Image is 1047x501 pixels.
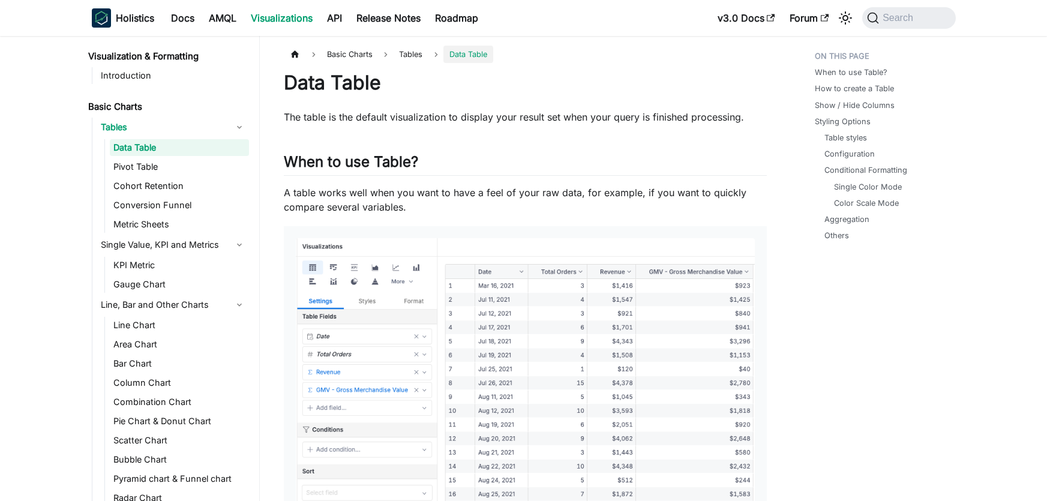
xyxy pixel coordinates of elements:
a: API [320,8,349,28]
span: Basic Charts [321,46,379,63]
a: Line Chart [110,317,249,334]
a: Forum [782,8,836,28]
a: Home page [284,46,307,63]
nav: Breadcrumbs [284,46,767,63]
a: How to create a Table [815,83,894,94]
a: Data Table [110,139,249,156]
h1: Data Table [284,71,767,95]
button: Switch between dark and light mode (currently system mode) [836,8,855,28]
a: v3.0 Docs [710,8,782,28]
a: Scatter Chart [110,432,249,449]
a: Pivot Table [110,158,249,175]
a: Gauge Chart [110,276,249,293]
a: Color Scale Mode [834,197,899,209]
a: Show / Hide Columns [815,100,895,111]
a: Pyramid chart & Funnel chart [110,470,249,487]
a: Cohort Retention [110,178,249,194]
a: Conditional Formatting [824,164,907,176]
img: Holistics [92,8,111,28]
a: Bubble Chart [110,451,249,468]
a: Tables [97,118,249,137]
a: HolisticsHolisticsHolistics [92,8,154,28]
a: Others [824,230,849,241]
nav: Docs sidebar [80,36,260,501]
a: When to use Table? [815,67,887,78]
a: Table styles [824,132,867,143]
a: Combination Chart [110,394,249,410]
p: A table works well when you want to have a feel of your raw data, for example, if you want to qui... [284,185,767,214]
a: Pie Chart & Donut Chart [110,413,249,430]
a: AMQL [202,8,244,28]
a: Docs [164,8,202,28]
b: Holistics [116,11,154,25]
button: Search (Command+K) [862,7,955,29]
a: Basic Charts [85,98,249,115]
a: Roadmap [428,8,485,28]
a: Visualizations [244,8,320,28]
h2: When to use Table? [284,153,767,176]
a: Single Value, KPI and Metrics [97,235,249,254]
a: Column Chart [110,374,249,391]
a: Area Chart [110,336,249,353]
a: Conversion Funnel [110,197,249,214]
a: KPI Metric [110,257,249,274]
a: Bar Chart [110,355,249,372]
a: Release Notes [349,8,428,28]
a: Line, Bar and Other Charts [97,295,249,314]
a: Single Color Mode [834,181,902,193]
span: Data Table [443,46,493,63]
a: Metric Sheets [110,216,249,233]
span: Search [879,13,920,23]
a: Introduction [97,67,249,84]
a: Configuration [824,148,875,160]
a: Styling Options [815,116,871,127]
a: Visualization & Formatting [85,48,249,65]
span: Tables [393,46,428,63]
a: Aggregation [824,214,869,225]
p: The table is the default visualization to display your result set when your query is finished pro... [284,110,767,124]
